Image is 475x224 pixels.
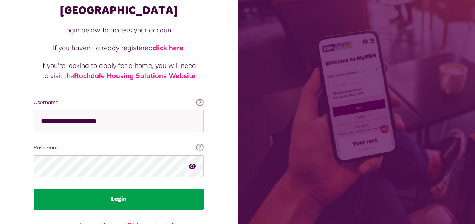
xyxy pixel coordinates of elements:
p: Login below to access your account. [41,25,196,35]
label: Username [34,98,204,106]
button: Login [34,189,204,210]
a: Rochdale Housing Solutions Website [74,71,195,80]
p: If you haven't already registered . [41,43,196,53]
p: If you're looking to apply for a home, you will need to visit the [41,60,196,81]
a: click here [153,43,183,52]
label: Password [34,144,204,152]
